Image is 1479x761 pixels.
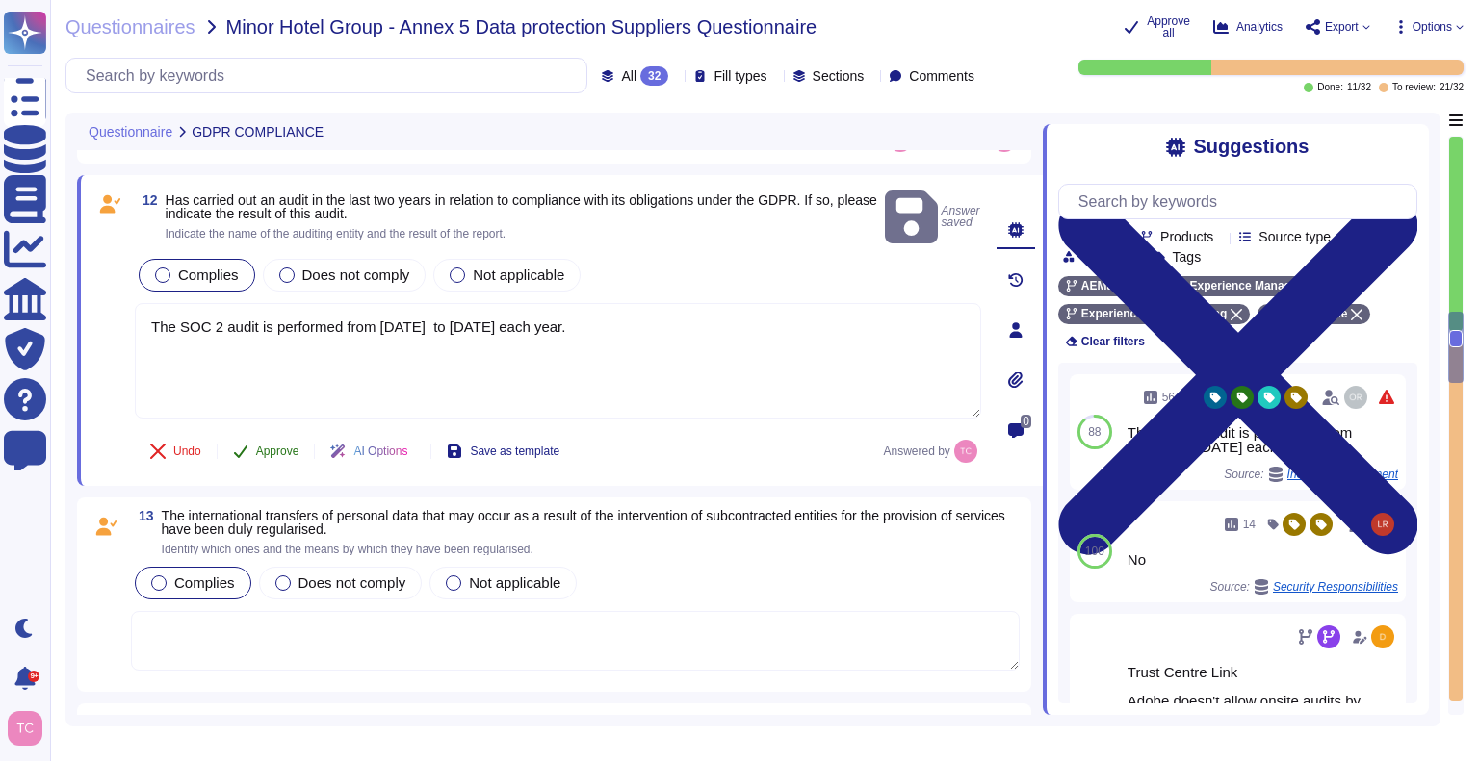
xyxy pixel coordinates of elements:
[135,432,217,470] button: Undo
[226,17,817,37] span: Minor Hotel Group - Annex 5 Data protection Suppliers Questionnaire
[302,266,410,283] span: Does not comply
[8,711,42,746] img: user
[76,59,586,92] input: Search by keywords
[1392,83,1436,92] span: To review:
[28,671,39,682] div: 9+
[1085,545,1104,557] span: 100
[65,17,195,37] span: Questionnaires
[1236,21,1283,33] span: Analytics
[298,574,406,591] span: Does not comply
[470,445,559,457] span: Save as template
[174,574,235,591] span: Complies
[1371,625,1394,648] img: user
[1371,513,1394,536] img: user
[714,69,766,83] span: Fill types
[640,66,668,86] div: 32
[135,193,158,207] span: 12
[131,715,154,728] span: 14
[89,125,172,139] span: Questionnaire
[1344,386,1367,409] img: user
[1069,185,1416,218] input: Search by keywords
[4,707,56,749] button: user
[166,192,877,221] span: Has carried out an audit in the last two years in relation to compliance with its obligations und...
[1413,21,1452,33] span: Options
[1440,83,1464,92] span: 21 / 32
[1213,19,1283,35] button: Analytics
[473,266,564,283] span: Not applicable
[1124,15,1190,38] button: Approve all
[192,125,324,139] span: GDPR COMPLIANCE
[1317,83,1343,92] span: Done:
[1021,415,1031,428] span: 0
[131,509,154,522] span: 13
[885,187,981,247] span: Answer saved
[173,445,201,457] span: Undo
[431,432,575,470] button: Save as template
[353,445,407,457] span: AI Options
[909,69,974,83] span: Comments
[162,543,533,556] span: Identify which ones and the means by which they have been regularised.
[1147,15,1190,38] span: Approve all
[883,445,949,457] span: Answered by
[1325,21,1359,33] span: Export
[178,266,239,283] span: Complies
[813,69,865,83] span: Sections
[469,574,560,591] span: Not applicable
[621,69,636,83] span: All
[954,440,977,463] img: user
[1088,426,1101,438] span: 88
[162,508,1005,537] span: The international transfers of personal data that may occur as a result of the intervention of su...
[256,445,299,457] span: Approve
[218,432,315,470] button: Approve
[166,227,506,241] span: Indicate the name of the auditing entity and the result of the report.
[1347,83,1371,92] span: 11 / 32
[135,303,981,419] textarea: The SOC 2 audit is performed from [DATE] to [DATE] each year.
